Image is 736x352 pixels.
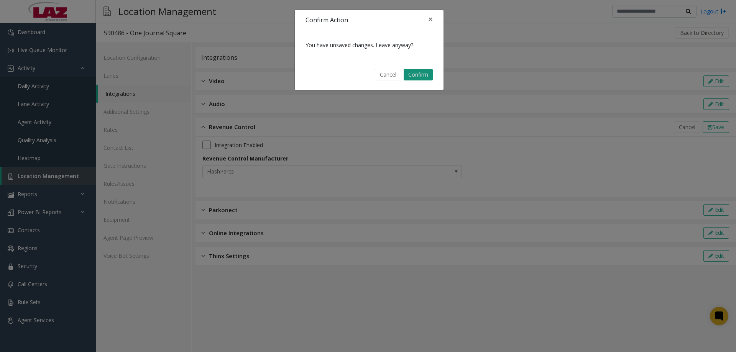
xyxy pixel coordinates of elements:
button: Cancel [375,69,401,80]
button: Close [423,10,438,29]
button: Confirm [404,69,433,80]
h4: Confirm Action [306,15,348,25]
div: You have unsaved changes. Leave anyway? [295,30,444,60]
span: × [428,14,433,25]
